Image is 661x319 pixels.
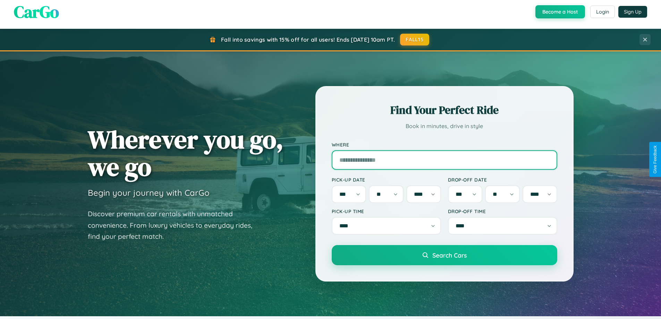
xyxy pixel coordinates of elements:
label: Pick-up Time [332,208,441,214]
span: Search Cars [432,251,467,259]
button: Search Cars [332,245,557,265]
h1: Wherever you go, we go [88,126,283,181]
p: Book in minutes, drive in style [332,121,557,131]
p: Discover premium car rentals with unmatched convenience. From luxury vehicles to everyday rides, ... [88,208,261,242]
label: Drop-off Date [448,177,557,183]
label: Drop-off Time [448,208,557,214]
span: Fall into savings with 15% off for all users! Ends [DATE] 10am PT. [221,36,395,43]
h3: Begin your journey with CarGo [88,187,210,198]
span: CarGo [14,0,59,23]
button: Sign Up [618,6,647,18]
button: Login [590,6,615,18]
button: Become a Host [535,5,585,18]
button: FALL15 [400,34,429,45]
label: Pick-up Date [332,177,441,183]
h2: Find Your Perfect Ride [332,102,557,118]
div: Give Feedback [653,145,658,174]
label: Where [332,142,557,148]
